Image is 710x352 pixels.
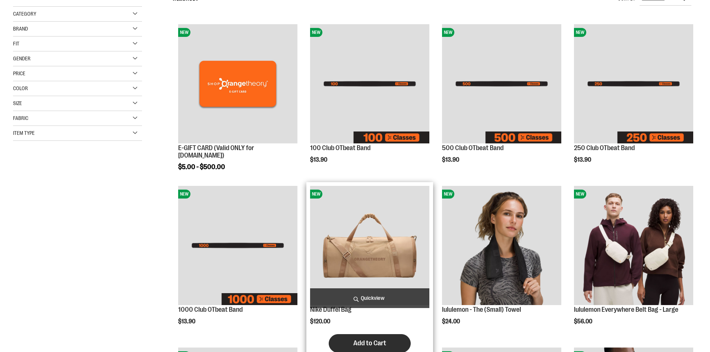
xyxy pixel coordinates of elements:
span: Brand [13,26,28,32]
span: Item Type [13,130,35,136]
span: NEW [178,28,190,37]
a: Quickview [310,288,429,308]
span: Fit [13,41,19,47]
img: E-GIFT CARD (Valid ONLY for ShopOrangetheory.com) [178,24,297,143]
span: Color [13,85,28,91]
img: Image of 100 Club OTbeat Band [310,24,429,143]
span: Gender [13,56,31,61]
a: Nike Duffel BagNEW [310,186,429,306]
span: NEW [574,28,586,37]
span: $5.00 - $500.00 [178,163,225,171]
a: 100 Club OTbeat Band [310,144,370,152]
a: Image of 250 Club OTbeat BandNEW [574,24,693,145]
span: NEW [574,190,586,199]
a: E-GIFT CARD (Valid ONLY for [DOMAIN_NAME]) [178,144,254,159]
div: product [174,182,301,340]
span: $13.90 [574,156,592,163]
a: lululemon Everywhere Belt Bag - Large [574,306,678,313]
img: Image of 1000 Club OTbeat Band [178,186,297,305]
a: E-GIFT CARD (Valid ONLY for ShopOrangetheory.com)NEW [178,24,297,145]
a: Image of 1000 Club OTbeat BandNEW [178,186,297,306]
div: product [174,20,301,189]
a: 250 Club OTbeat Band [574,144,635,152]
span: NEW [310,190,322,199]
img: Image of 500 Club OTbeat Band [442,24,561,143]
div: product [570,20,697,178]
span: $13.90 [178,318,196,325]
span: $13.90 [310,156,328,163]
span: $13.90 [442,156,460,163]
a: lululemon Everywhere Belt Bag - LargeNEW [574,186,693,306]
div: product [438,182,565,344]
span: NEW [310,28,322,37]
span: Fabric [13,115,28,121]
img: lululemon - The (Small) Towel [442,186,561,305]
span: NEW [442,190,454,199]
span: NEW [178,190,190,199]
img: lululemon Everywhere Belt Bag - Large [574,186,693,305]
a: 500 Club OTbeat Band [442,144,504,152]
img: Image of 250 Club OTbeat Band [574,24,693,143]
span: $120.00 [310,318,331,325]
span: Add to Cart [353,339,386,347]
img: Nike Duffel Bag [310,186,429,305]
span: $56.00 [574,318,593,325]
span: $24.00 [442,318,461,325]
a: lululemon - The (Small) Towel [442,306,521,313]
span: Size [13,100,22,106]
div: product [306,20,433,178]
a: Image of 500 Club OTbeat BandNEW [442,24,561,145]
div: product [438,20,565,178]
a: lululemon - The (Small) TowelNEW [442,186,561,306]
a: Image of 100 Club OTbeat BandNEW [310,24,429,145]
div: product [570,182,697,344]
span: NEW [442,28,454,37]
span: Price [13,70,25,76]
a: Nike Duffel Bag [310,306,351,313]
span: Category [13,11,36,17]
a: 1000 Club OTbeat Band [178,306,243,313]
